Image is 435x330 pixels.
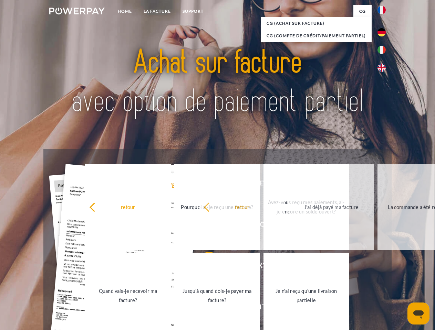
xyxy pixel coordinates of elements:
div: retour [204,202,281,211]
img: it [377,46,386,54]
a: CG [353,5,372,18]
a: LA FACTURE [138,5,177,18]
div: Je n'ai reçu qu'une livraison partielle [268,286,345,305]
div: retour [89,202,167,211]
a: Support [177,5,209,18]
iframe: Bouton de lancement de la fenêtre de messagerie [407,302,429,324]
a: CG (Compte de crédit/paiement partiel) [261,30,372,42]
img: en [377,64,386,72]
img: de [377,28,386,36]
a: CG (achat sur facture) [261,17,372,30]
div: Pourquoi ai-je reçu une facture? [178,202,256,211]
img: logo-powerpay-white.svg [49,8,105,14]
a: Home [112,5,138,18]
img: fr [377,6,386,14]
div: Jusqu'à quand dois-je payer ma facture? [178,286,256,305]
div: Quand vais-je recevoir ma facture? [89,286,167,305]
img: title-powerpay_fr.svg [66,33,369,132]
div: J'ai déjà payé ma facture [293,202,370,211]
